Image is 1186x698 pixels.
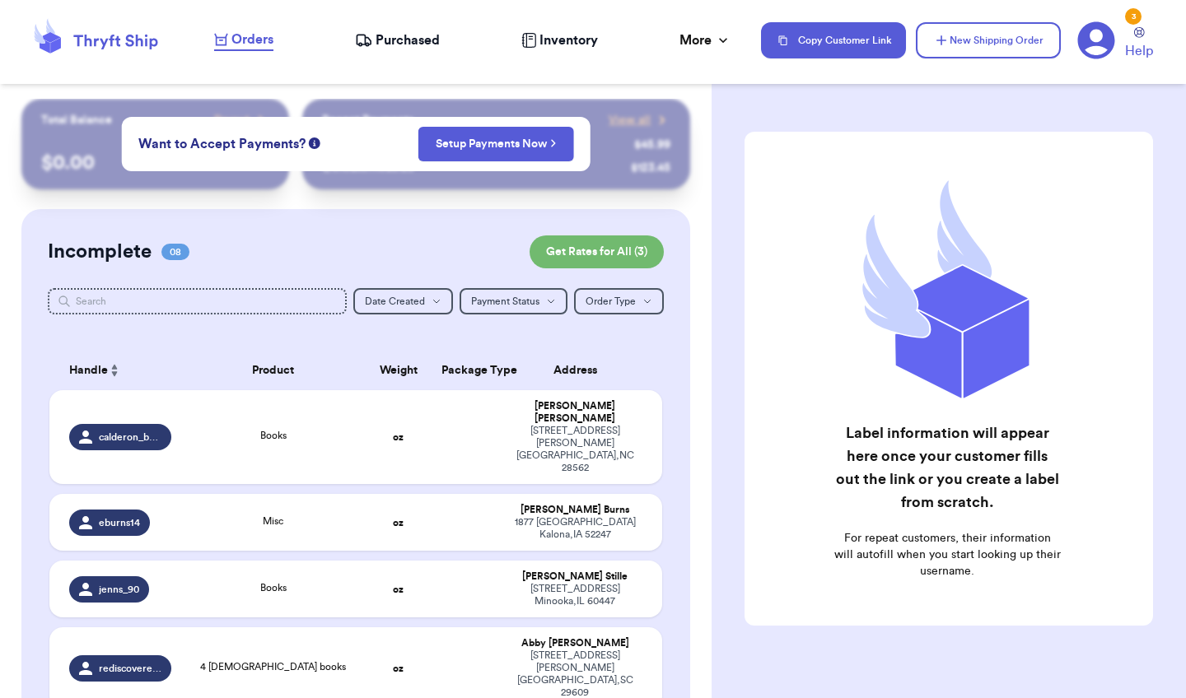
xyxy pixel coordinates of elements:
[507,570,642,583] div: [PERSON_NAME] Stille
[539,30,598,50] span: Inventory
[231,30,273,49] span: Orders
[322,112,413,128] p: Recent Payments
[260,430,287,440] span: Books
[1125,8,1142,25] div: 3
[679,30,731,50] div: More
[214,112,269,128] a: Payout
[99,583,139,596] span: jenns_90
[521,30,598,50] a: Inventory
[586,296,636,306] span: Order Type
[214,30,273,51] a: Orders
[393,432,404,442] strong: oz
[507,583,642,607] div: [STREET_ADDRESS] Minooka , IL 60447
[41,112,112,128] p: Total Balance
[161,244,189,260] span: 08
[497,351,662,390] th: Address
[99,662,161,675] span: rediscoveredthrift
[507,400,642,425] div: [PERSON_NAME] [PERSON_NAME]
[41,150,269,176] p: $ 0.00
[609,112,651,128] span: View all
[355,30,440,50] a: Purchased
[138,134,306,154] span: Want to Accept Payments?
[761,22,906,58] button: Copy Customer Link
[436,136,557,152] a: Setup Payments Now
[393,518,404,528] strong: oz
[366,351,432,390] th: Weight
[181,351,366,390] th: Product
[69,362,108,379] span: Handle
[1125,27,1153,61] a: Help
[1077,21,1115,59] a: 3
[214,112,250,128] span: Payout
[631,160,670,176] div: $ 123.45
[507,504,642,516] div: [PERSON_NAME] Burns
[507,425,642,474] div: [STREET_ADDRESS][PERSON_NAME] [GEOGRAPHIC_DATA] , NC 28562
[1125,41,1153,61] span: Help
[418,127,574,161] button: Setup Payments Now
[507,516,642,541] div: 1877 [GEOGRAPHIC_DATA] Kalona , IA 52247
[99,516,140,529] span: eburns14
[108,361,121,380] button: Sort ascending
[263,516,283,526] span: Misc
[530,235,664,268] button: Get Rates for All (3)
[99,430,161,444] span: calderon_becca
[48,239,152,265] h2: Incomplete
[833,421,1061,514] h2: Label information will appear here once your customer fills out the link or you create a label fr...
[393,584,404,594] strong: oz
[460,288,567,314] button: Payment Status
[432,351,497,390] th: Package Type
[574,288,664,314] button: Order Type
[365,296,425,306] span: Date Created
[507,637,642,649] div: Abby [PERSON_NAME]
[393,663,404,673] strong: oz
[200,662,346,672] span: 4 [DEMOGRAPHIC_DATA] books
[609,112,670,128] a: View all
[48,288,347,314] input: Search
[634,137,670,153] div: $ 45.99
[260,583,287,593] span: Books
[471,296,539,306] span: Payment Status
[833,530,1061,579] p: For repeat customers, their information will autofill when you start looking up their username.
[376,30,440,50] span: Purchased
[353,288,453,314] button: Date Created
[916,22,1061,58] button: New Shipping Order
